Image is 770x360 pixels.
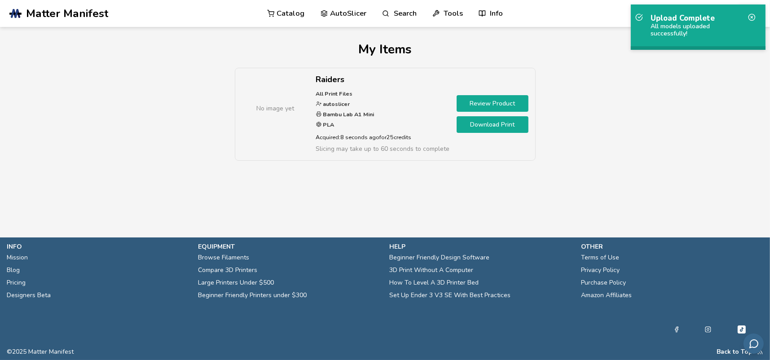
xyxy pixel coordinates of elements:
[316,75,450,84] h2: Raiders
[257,104,295,113] span: No image yet
[390,264,474,277] a: 3D Print Without A Computer
[7,277,26,289] a: Pricing
[581,264,620,277] a: Privacy Policy
[316,90,353,97] strong: All Print Files
[7,251,28,264] a: Mission
[705,324,711,335] a: Instagram
[651,23,746,37] div: All models uploaded successfully!
[198,242,380,251] p: equipment
[26,7,108,20] span: Matter Manifest
[198,251,249,264] a: Browse Filaments
[198,289,307,302] a: Beginner Friendly Printers under $300
[717,348,752,356] button: Back to Top
[390,251,490,264] a: Beginner Friendly Design Software
[77,42,693,57] h1: My Items
[581,251,619,264] a: Terms of Use
[581,277,626,289] a: Purchase Policy
[198,277,274,289] a: Large Printers Under $500
[7,289,51,302] a: Designers Beta
[673,324,680,335] a: Facebook
[744,334,764,354] button: Send feedback via email
[390,242,572,251] p: help
[316,145,450,153] span: Slicing may take up to 60 seconds to complete
[7,348,74,356] span: © 2025 Matter Manifest
[457,116,528,133] a: Download Print
[581,242,763,251] p: other
[7,264,20,277] a: Blog
[321,110,374,118] strong: Bambu Lab A1 Mini
[736,324,747,335] a: Tiktok
[651,13,746,23] p: Upload Complete
[321,100,350,108] strong: autoslicer
[198,264,257,277] a: Compare 3D Printers
[457,95,528,112] a: Review Product
[390,289,511,302] a: Set Up Ender 3 V3 SE With Best Practices
[581,289,632,302] a: Amazon Affiliates
[390,277,479,289] a: How To Level A 3D Printer Bed
[757,348,763,356] a: RSS Feed
[7,242,189,251] p: info
[321,121,334,128] strong: PLA
[316,132,450,142] p: Acquired: 8 seconds ago for 25 credits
